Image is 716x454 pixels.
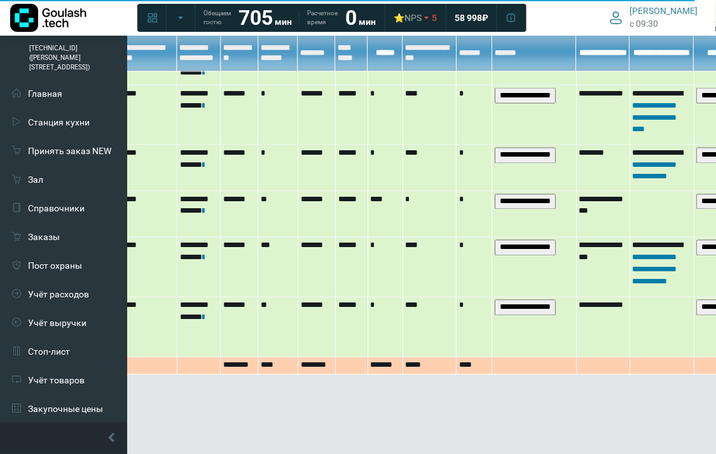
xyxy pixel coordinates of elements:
[630,17,659,31] span: c 09:30
[10,4,86,32] img: Логотип компании Goulash.tech
[307,9,338,27] span: Расчетное время
[447,6,496,29] a: 58 998 ₽
[432,12,437,24] span: 5
[359,17,376,27] span: мин
[196,6,383,29] a: Обещаем гостю 705 мин Расчетное время 0 мин
[394,12,422,24] div: ⭐
[602,3,706,32] button: [PERSON_NAME] c 09:30
[345,6,357,30] strong: 0
[238,6,273,30] strong: 705
[630,5,698,17] span: [PERSON_NAME]
[482,12,488,24] span: ₽
[275,17,292,27] span: мин
[203,9,231,27] span: Обещаем гостю
[404,13,422,23] span: NPS
[455,12,482,24] span: 58 998
[386,6,444,29] a: ⭐NPS 5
